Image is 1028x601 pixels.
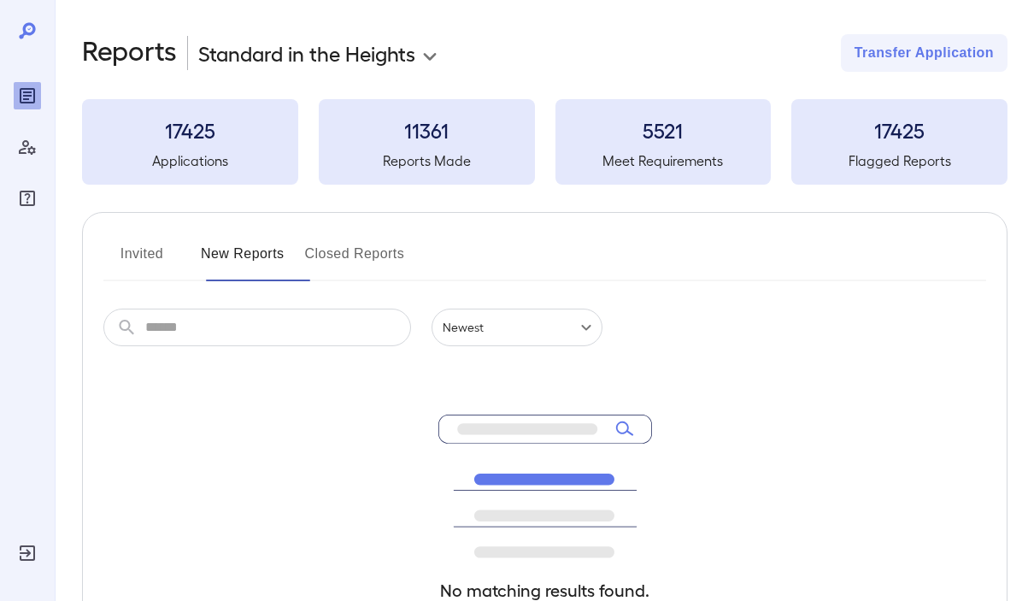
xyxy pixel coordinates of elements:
h3: 11361 [319,116,535,144]
button: Transfer Application [841,34,1007,72]
h5: Applications [82,150,298,171]
button: Invited [103,240,180,281]
h3: 17425 [791,116,1007,144]
button: Closed Reports [305,240,405,281]
p: Standard in the Heights [198,39,415,67]
div: FAQ [14,185,41,212]
div: Log Out [14,539,41,567]
button: New Reports [201,240,285,281]
div: Newest [432,309,602,346]
h2: Reports [82,34,177,72]
h5: Flagged Reports [791,150,1007,171]
div: Reports [14,82,41,109]
h5: Reports Made [319,150,535,171]
div: Manage Users [14,133,41,161]
h5: Meet Requirements [555,150,772,171]
h3: 5521 [555,116,772,144]
h3: 17425 [82,116,298,144]
summary: 17425Applications11361Reports Made5521Meet Requirements17425Flagged Reports [82,99,1007,185]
